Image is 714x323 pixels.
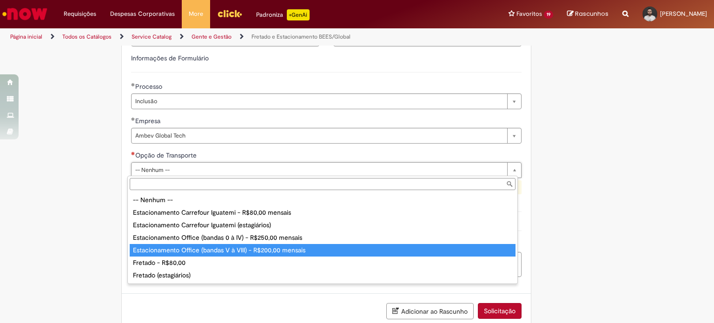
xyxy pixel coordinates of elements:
div: Estacionamento Office (bandas 0 à IV) - R$250,00 mensais [130,231,516,244]
ul: Opção de Transporte [128,192,517,283]
div: -- Nenhum -- [130,194,516,206]
div: Fretado - R$80,00 [130,257,516,269]
div: Estacionamento Carrefour Iguatemi (estagiários) [130,219,516,231]
div: Fretado (estagiários) [130,269,516,282]
div: Estacionamento Carrefour Iguatemi - R$80,00 mensais [130,206,516,219]
div: Estacionamento Office (bandas V à VIII) - R$200,00 mensais [130,244,516,257]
